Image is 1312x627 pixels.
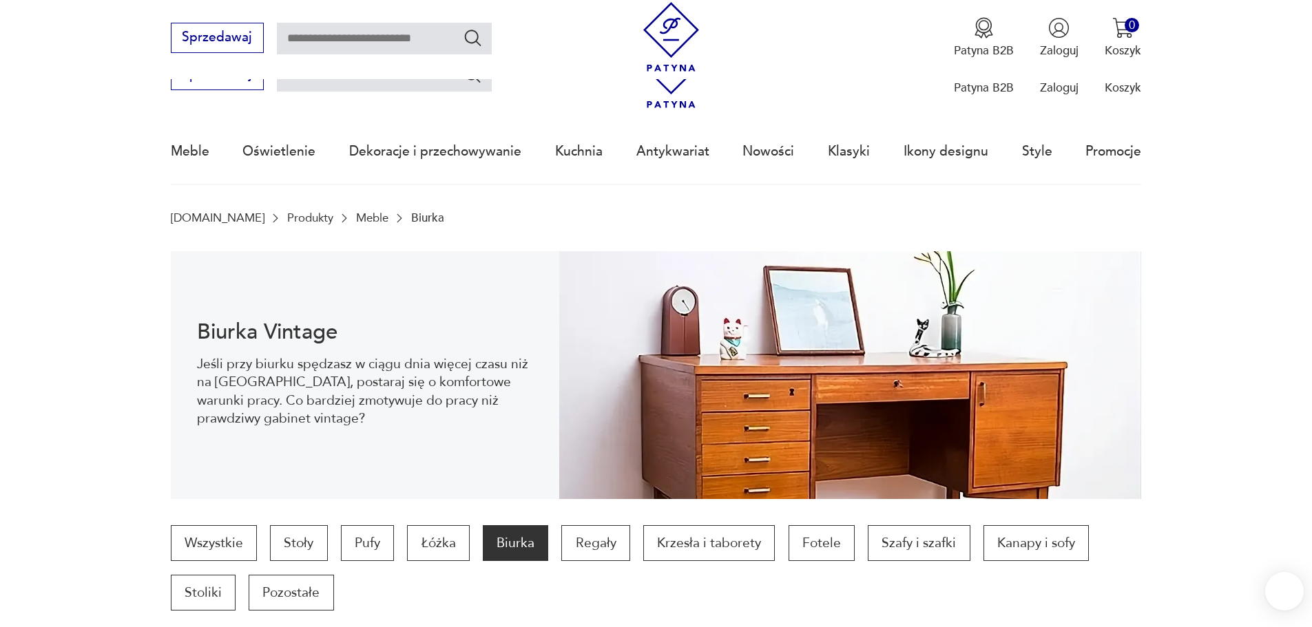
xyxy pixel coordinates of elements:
[1048,17,1070,39] img: Ikonka użytkownika
[171,70,264,81] a: Sprzedawaj
[171,120,209,183] a: Meble
[197,322,532,342] h1: Biurka Vintage
[356,211,388,224] a: Meble
[742,120,794,183] a: Nowości
[828,120,870,183] a: Klasyki
[197,355,532,428] p: Jeśli przy biurku spędzasz w ciągu dnia więcej czasu niż na [GEOGRAPHIC_DATA], postaraj się o kom...
[954,43,1014,59] p: Patyna B2B
[1040,43,1079,59] p: Zaloguj
[1105,80,1141,96] p: Koszyk
[349,120,521,183] a: Dekoracje i przechowywanie
[636,120,709,183] a: Antykwariat
[171,575,236,610] a: Stoliki
[407,525,469,561] a: Łóżka
[954,80,1014,96] p: Patyna B2B
[171,23,264,53] button: Sprzedawaj
[483,525,548,561] a: Biurka
[868,525,970,561] a: Szafy i szafki
[463,28,483,47] button: Szukaj
[904,120,988,183] a: Ikony designu
[1085,120,1141,183] a: Promocje
[1125,18,1139,32] div: 0
[954,17,1014,59] button: Patyna B2B
[341,525,394,561] a: Pufy
[242,120,315,183] a: Oświetlenie
[954,17,1014,59] a: Ikona medaluPatyna B2B
[1265,572,1304,610] iframe: Smartsupp widget button
[983,525,1089,561] a: Kanapy i sofy
[270,525,327,561] a: Stoły
[171,33,264,44] a: Sprzedawaj
[171,211,264,224] a: [DOMAIN_NAME]
[1112,17,1134,39] img: Ikona koszyka
[559,251,1142,499] img: 217794b411677fc89fd9d93ef6550404.webp
[287,211,333,224] a: Produkty
[411,211,444,224] p: Biurka
[1040,17,1079,59] button: Zaloguj
[636,2,706,72] img: Patyna - sklep z meblami i dekoracjami vintage
[789,525,855,561] a: Fotele
[1022,120,1052,183] a: Style
[973,17,995,39] img: Ikona medalu
[249,575,333,610] a: Pozostałe
[561,525,629,561] a: Regały
[643,525,775,561] a: Krzesła i taborety
[555,120,603,183] a: Kuchnia
[463,65,483,85] button: Szukaj
[171,525,257,561] a: Wszystkie
[1105,17,1141,59] button: 0Koszyk
[1040,80,1079,96] p: Zaloguj
[1105,43,1141,59] p: Koszyk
